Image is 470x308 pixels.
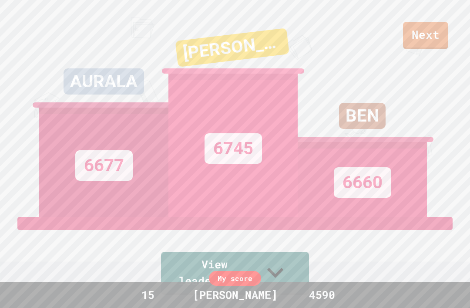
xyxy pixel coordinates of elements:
div: 6660 [334,167,391,198]
div: [PERSON_NAME] [184,287,286,303]
div: My score [209,271,261,286]
div: 6745 [205,133,262,164]
div: AURALA [64,68,144,95]
div: BEN [339,103,386,129]
div: 4590 [289,287,355,303]
div: 6677 [75,150,133,181]
div: [PERSON_NAME] [175,28,289,67]
a: View leaderboard [161,252,309,295]
div: 15 [115,287,181,303]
